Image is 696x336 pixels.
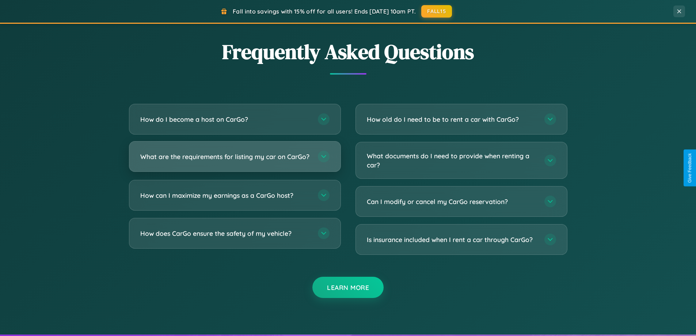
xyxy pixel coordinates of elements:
[367,115,537,124] h3: How old do I need to be to rent a car with CarGo?
[140,115,311,124] h3: How do I become a host on CarGo?
[140,152,311,161] h3: What are the requirements for listing my car on CarGo?
[140,229,311,238] h3: How does CarGo ensure the safety of my vehicle?
[140,191,311,200] h3: How can I maximize my earnings as a CarGo host?
[233,8,416,15] span: Fall into savings with 15% off for all users! Ends [DATE] 10am PT.
[129,38,567,66] h2: Frequently Asked Questions
[421,5,452,18] button: FALL15
[312,277,384,298] button: Learn More
[367,197,537,206] h3: Can I modify or cancel my CarGo reservation?
[687,153,692,183] div: Give Feedback
[367,151,537,169] h3: What documents do I need to provide when renting a car?
[367,235,537,244] h3: Is insurance included when I rent a car through CarGo?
